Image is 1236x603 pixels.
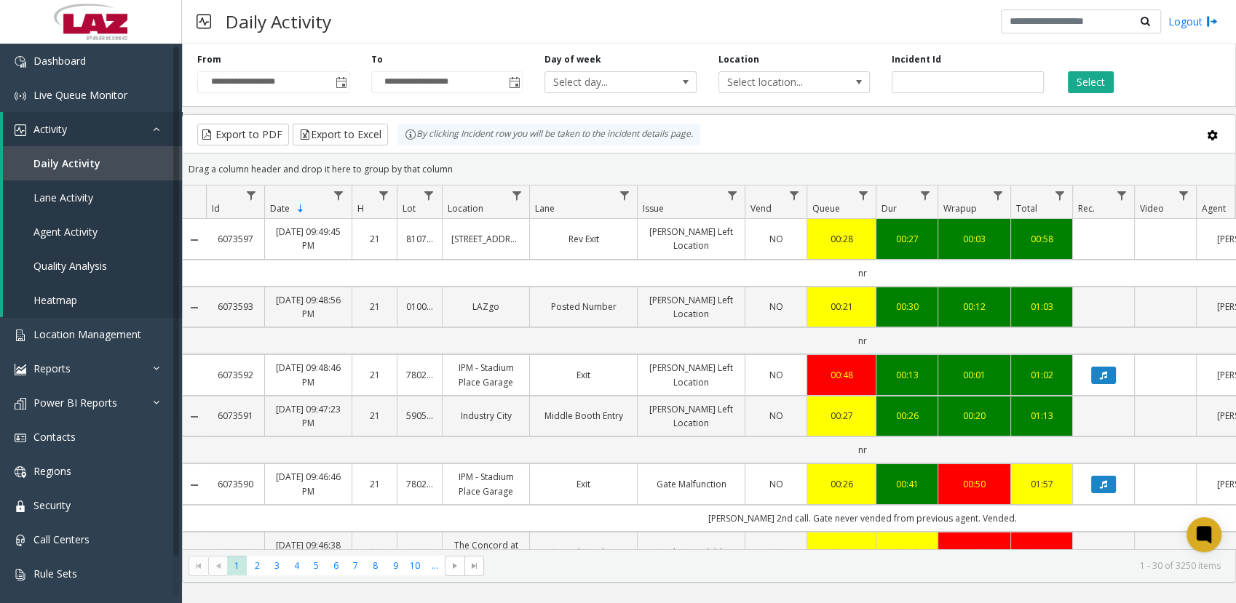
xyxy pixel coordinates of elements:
a: 00:12 [947,300,1002,314]
a: 21 [361,409,388,423]
a: 00:28 [816,232,867,246]
a: Location Filter Menu [507,185,526,205]
a: 6073590 [215,477,255,491]
span: Page 4 [287,556,306,575]
span: NO [769,410,783,422]
span: Page 3 [267,556,287,575]
a: 00:26 [816,477,867,491]
a: [STREET_ADDRESS] [451,232,520,246]
img: 'icon' [15,124,26,136]
a: Collapse Details [183,234,206,246]
a: Wrapup Filter Menu [988,185,1007,205]
div: By clicking Incident row you will be taken to the incident details page. [397,124,700,145]
a: Lane Activity [3,180,182,215]
a: Collapse Details [183,479,206,491]
a: 810754 [406,232,433,246]
span: Page 1 [227,556,247,575]
a: 00:30 [885,300,929,314]
div: 00:26 [816,546,867,559]
span: Dur [882,202,897,215]
img: 'icon' [15,569,26,580]
img: 'icon' [15,56,26,68]
a: NO [754,300,798,314]
a: 21 [361,477,388,491]
a: [DATE] 09:48:56 PM [274,293,343,321]
a: 6073595 [215,546,255,559]
a: LAZgo [451,300,520,314]
span: Location Management [33,327,141,341]
a: 00:20 [947,409,1002,423]
a: Vend Filter Menu [784,185,804,205]
span: Activity [33,122,67,136]
a: [DATE] 09:47:23 PM [274,402,343,430]
div: 00:58 [1020,232,1063,246]
label: Incident Id [892,53,941,66]
span: Toggle popup [506,72,522,92]
div: 00:03 [947,232,1002,246]
a: Industry City [451,409,520,423]
label: Day of week [544,53,601,66]
a: [DATE] 09:46:38 PM [274,538,343,566]
img: 'icon' [15,500,26,512]
a: NO [754,477,798,491]
a: Quality Analysis [3,249,182,283]
a: IPM - Stadium Place Garage [451,361,520,388]
a: Rec. Filter Menu [1112,185,1131,205]
span: Dashboard [33,54,86,68]
a: 00:41 [885,477,929,491]
a: [PERSON_NAME] Left Location [646,402,736,430]
span: Go to the next page [449,560,461,572]
a: YES [754,546,798,559]
span: Rec. [1078,202,1095,215]
a: Activity [3,112,182,146]
img: 'icon' [15,90,26,102]
a: [DATE] 09:48:46 PM [274,361,343,388]
a: 00:01 [947,368,1002,382]
a: 21 [361,300,388,314]
span: Lane [535,202,555,215]
span: Page 9 [385,556,405,575]
button: Select [1068,71,1114,93]
a: Date Filter Menu [329,185,349,205]
img: 'icon' [15,398,26,410]
span: NO [769,369,783,381]
img: 'icon' [15,364,26,375]
img: 'icon' [15,466,26,478]
a: 00:47 [947,546,1002,559]
a: 01:57 [1020,477,1063,491]
span: Regions [33,464,71,478]
span: NO [769,300,783,313]
a: Exit [539,477,628,491]
a: Logout [1168,14,1218,29]
a: 100238 [406,546,433,559]
div: 00:27 [816,409,867,423]
span: Lane Activity [33,191,93,204]
a: 6073592 [215,368,255,382]
span: Page 5 [306,556,326,575]
div: 01:13 [1020,409,1063,423]
a: 00:21 [816,300,867,314]
a: 01:03 [1020,300,1063,314]
a: 00:27 [885,232,929,246]
a: Video Filter Menu [1173,185,1193,205]
span: Live Queue Monitor [33,88,127,102]
a: Lane Filter Menu [614,185,634,205]
div: 00:48 [816,368,867,382]
a: H Filter Menu [374,185,394,205]
a: Collapse Details [183,547,206,559]
a: 00:50 [947,477,1002,491]
kendo-pager-info: 1 - 30 of 3250 items [493,559,1221,572]
span: Total [1016,202,1037,215]
a: Middle Booth Entry [539,409,628,423]
a: 21 [361,546,388,559]
span: Call Centers [33,532,90,546]
span: H [357,202,364,215]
